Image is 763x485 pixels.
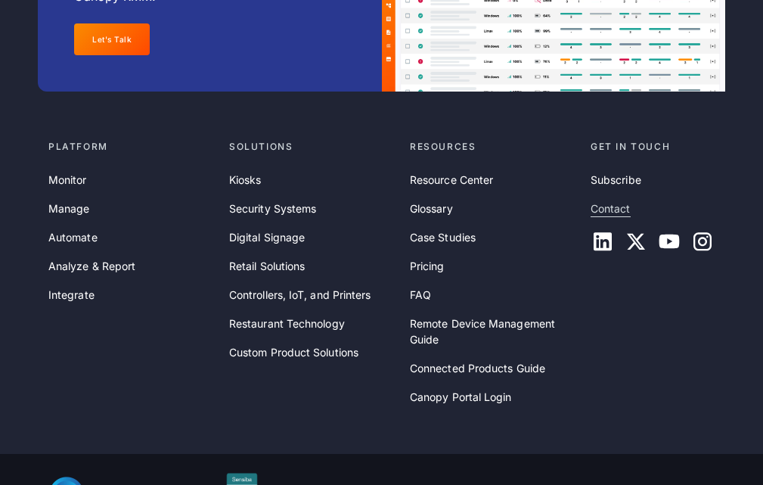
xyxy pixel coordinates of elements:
[229,229,305,246] a: Digital Signage
[48,201,89,217] a: Manage
[591,201,631,217] a: Contact
[48,172,87,188] a: Monitor
[229,201,316,217] a: Security Systems
[410,389,512,406] a: Canopy Portal Login
[48,229,98,246] a: Automate
[229,287,371,303] a: Controllers, IoT, and Printers
[410,360,545,377] a: Connected Products Guide
[410,172,493,188] a: Resource Center
[410,287,431,303] a: FAQ
[48,140,217,154] div: Platform
[591,172,641,188] a: Subscribe
[410,201,453,217] a: Glossary
[410,140,578,154] div: Resources
[229,316,345,332] a: Restaurant Technology
[48,258,135,275] a: Analyze & Report
[229,172,261,188] a: Kiosks
[591,140,715,154] div: Get in touch
[229,258,305,275] a: Retail Solutions
[410,258,445,275] a: Pricing
[410,316,578,348] a: Remote Device Management Guide
[74,23,150,55] a: Let's Talk
[48,287,95,303] a: Integrate
[410,229,476,246] a: Case Studies
[229,140,398,154] div: Solutions
[229,344,358,361] a: Custom Product Solutions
